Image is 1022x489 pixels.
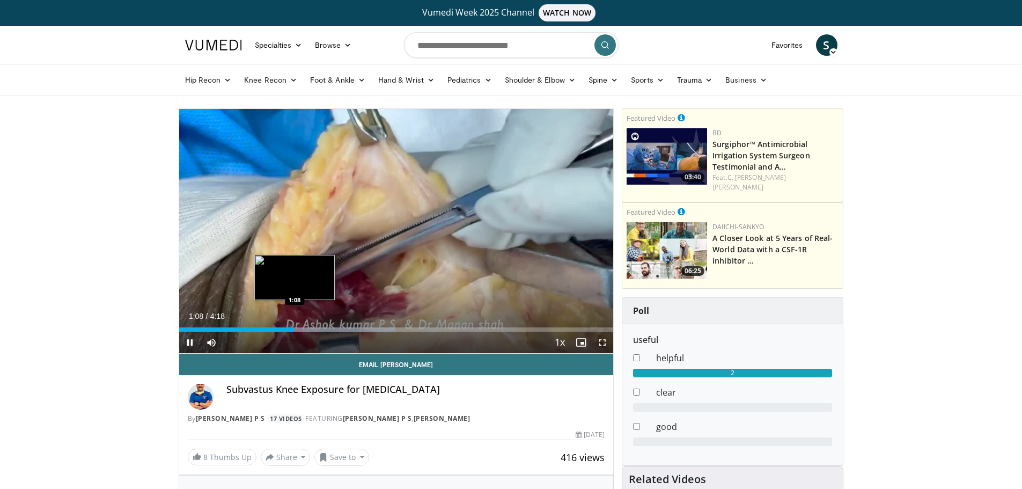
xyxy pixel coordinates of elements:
[627,207,675,217] small: Featured Video
[561,451,605,464] span: 416 views
[404,32,619,58] input: Search topics, interventions
[188,449,256,465] a: 8 Thumbs Up
[627,113,675,123] small: Featured Video
[681,172,704,182] span: 03:40
[179,354,614,375] a: Email [PERSON_NAME]
[633,335,832,345] h6: useful
[441,69,498,91] a: Pediatrics
[592,332,613,353] button: Fullscreen
[765,34,810,56] a: Favorites
[648,352,840,364] dd: helpful
[343,414,412,423] a: [PERSON_NAME] P S
[633,369,832,377] div: 2
[308,34,358,56] a: Browse
[539,4,595,21] span: WATCH NOW
[712,173,786,192] a: C. [PERSON_NAME] [PERSON_NAME]
[238,69,304,91] a: Knee Recon
[712,173,839,192] div: Feat.
[414,414,470,423] a: [PERSON_NAME]
[203,452,208,462] span: 8
[627,222,707,279] a: 06:25
[629,473,706,486] h4: Related Videos
[188,414,605,424] div: By FEATURING ,
[314,449,369,466] button: Save to
[570,332,592,353] button: Enable picture-in-picture mode
[254,255,335,300] img: image.jpeg
[712,233,833,266] a: A Closer Look at 5 Years of Real-World Data with a CSF-1R inhibitor …
[179,327,614,332] div: Progress Bar
[719,69,774,91] a: Business
[261,449,311,466] button: Share
[372,69,441,91] a: Hand & Wrist
[712,128,722,137] a: BD
[648,420,840,433] dd: good
[816,34,837,56] a: S
[196,414,265,423] a: [PERSON_NAME] P S
[498,69,582,91] a: Shoulder & Elbow
[179,332,201,353] button: Pause
[633,305,649,317] strong: Poll
[179,109,614,354] video-js: Video Player
[671,69,719,91] a: Trauma
[185,40,242,50] img: VuMedi Logo
[201,332,222,353] button: Mute
[582,69,624,91] a: Spine
[267,414,306,423] a: 17 Videos
[189,312,203,320] span: 1:08
[681,266,704,276] span: 06:25
[627,222,707,279] img: 93c22cae-14d1-47f0-9e4a-a244e824b022.png.150x105_q85_crop-smart_upscale.jpg
[627,128,707,185] a: 03:40
[179,69,238,91] a: Hip Recon
[712,139,810,172] a: Surgiphor™ Antimicrobial Irrigation System Surgeon Testimonial and A…
[188,384,214,410] img: Avatar
[576,430,605,440] div: [DATE]
[304,69,372,91] a: Foot & Ankle
[248,34,309,56] a: Specialties
[648,386,840,399] dd: clear
[226,384,605,396] h4: Subvastus Knee Exposure for [MEDICAL_DATA]
[624,69,671,91] a: Sports
[187,4,836,21] a: Vumedi Week 2025 ChannelWATCH NOW
[206,312,208,320] span: /
[627,128,707,185] img: 70422da6-974a-44ac-bf9d-78c82a89d891.150x105_q85_crop-smart_upscale.jpg
[549,332,570,353] button: Playback Rate
[712,222,764,231] a: Daiichi-Sankyo
[210,312,225,320] span: 4:18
